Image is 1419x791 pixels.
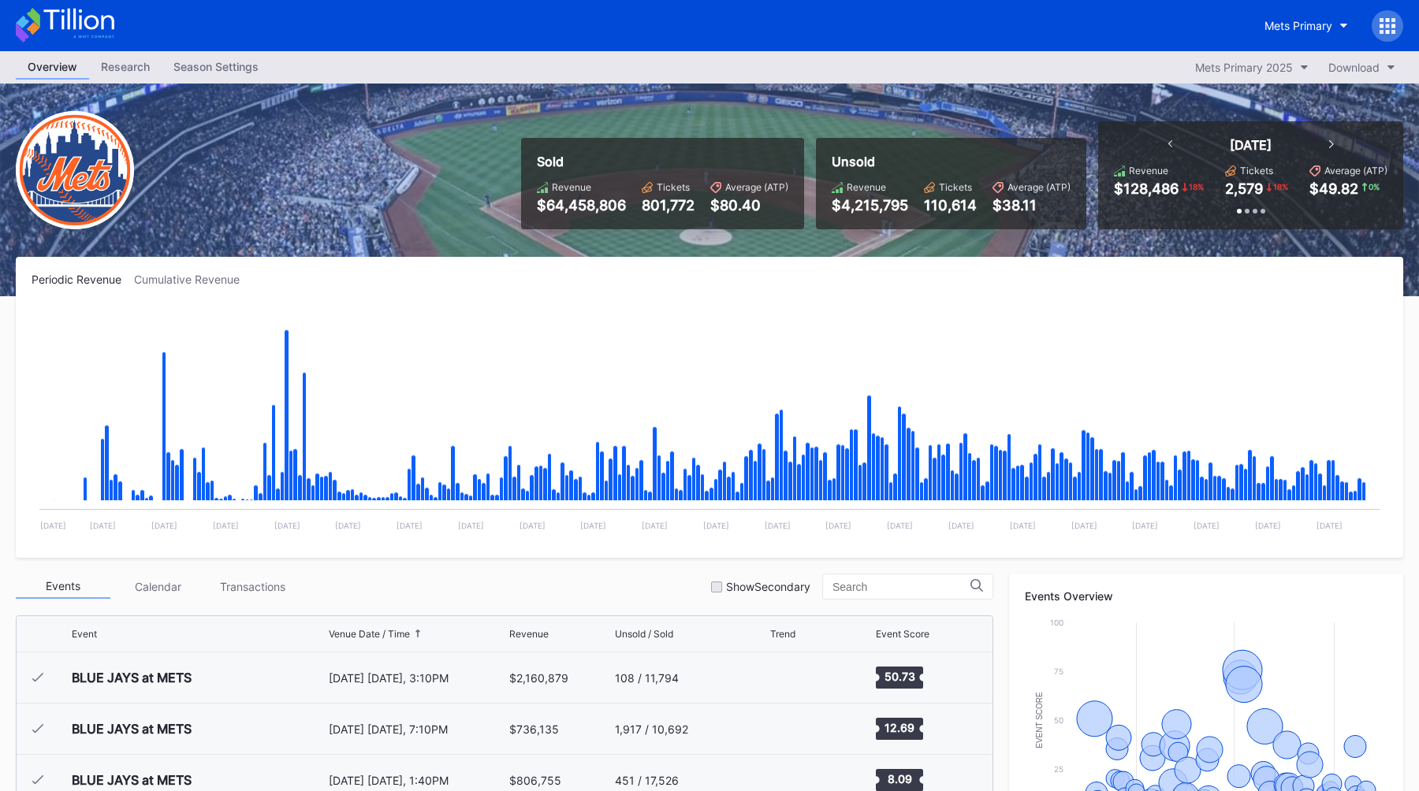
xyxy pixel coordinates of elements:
div: [DATE] [DATE], 7:10PM [329,722,506,736]
div: 18 % [1187,180,1205,193]
div: Events [16,574,110,599]
svg: Chart title [770,658,818,697]
text: 75 [1054,667,1063,676]
div: Average (ATP) [1007,181,1071,193]
text: [DATE] [1132,521,1158,530]
text: [DATE] [1071,521,1097,530]
text: [DATE] [1255,521,1281,530]
text: [DATE] [397,521,423,530]
div: Research [89,55,162,78]
div: $64,458,806 [537,197,626,214]
div: $736,135 [509,722,559,736]
div: Calendar [110,574,205,599]
div: $2,160,879 [509,671,568,685]
text: [DATE] [825,521,851,530]
div: $80.40 [710,197,788,214]
div: $38.11 [993,197,1071,214]
text: 50 [1054,715,1063,725]
text: [DATE] [1317,521,1343,530]
div: Download [1328,61,1380,74]
div: Show Secondary [726,580,810,593]
text: [DATE] [274,521,300,530]
text: 8.09 [887,772,911,785]
a: Overview [16,55,89,80]
text: [DATE] [765,521,791,530]
div: 1,917 / 10,692 [615,722,688,736]
div: Tickets [1240,165,1273,176]
text: 50.73 [884,670,914,683]
div: Transactions [205,574,300,599]
div: Tickets [939,181,972,193]
div: Event [72,628,97,640]
div: Unsold / Sold [615,628,673,640]
div: Cumulative Revenue [134,273,252,286]
text: [DATE] [90,521,116,530]
text: [DATE] [948,521,974,530]
text: [DATE] [1010,521,1036,530]
text: [DATE] [642,521,668,530]
text: [DATE] [703,521,729,530]
text: [DATE] [213,521,239,530]
div: $806,755 [509,774,561,787]
text: [DATE] [40,521,66,530]
text: Event Score [1035,692,1044,748]
div: BLUE JAYS at METS [72,721,192,737]
img: New-York-Mets-Transparent.png [16,111,134,229]
div: BLUE JAYS at METS [72,772,192,788]
div: [DATE] [DATE], 1:40PM [329,774,506,787]
div: Trend [770,628,795,640]
text: [DATE] [520,521,546,530]
svg: Chart title [770,709,818,748]
div: Average (ATP) [1324,165,1387,176]
div: Revenue [1129,165,1168,176]
div: 110,614 [924,197,977,214]
text: 100 [1050,618,1063,627]
div: Venue Date / Time [329,628,410,640]
div: BLUE JAYS at METS [72,670,192,685]
text: [DATE] [887,521,913,530]
text: [DATE] [580,521,606,530]
button: Mets Primary [1253,11,1360,40]
div: Season Settings [162,55,270,78]
div: Revenue [509,628,549,640]
div: $128,486 [1114,180,1179,197]
div: $49.82 [1309,180,1358,197]
div: Revenue [552,181,591,193]
div: 801,772 [642,197,695,214]
div: 451 / 17,526 [615,774,679,787]
button: Download [1320,57,1403,78]
div: 18 % [1272,180,1290,193]
text: [DATE] [335,521,361,530]
text: [DATE] [151,521,177,530]
div: Sold [537,154,788,169]
svg: Chart title [32,306,1387,542]
div: Average (ATP) [725,181,788,193]
div: Tickets [657,181,690,193]
text: 25 [1054,764,1063,774]
button: Mets Primary 2025 [1187,57,1317,78]
div: [DATE] [DATE], 3:10PM [329,671,506,685]
text: 12.69 [885,721,914,734]
input: Search [832,581,970,593]
div: $4,215,795 [832,197,908,214]
div: Periodic Revenue [32,273,134,286]
div: Event Score [876,628,929,640]
div: 2,579 [1225,180,1263,197]
div: Unsold [832,154,1071,169]
div: 108 / 11,794 [615,671,679,685]
text: [DATE] [1194,521,1220,530]
div: [DATE] [1230,137,1272,153]
a: Research [89,55,162,80]
div: 0 % [1367,180,1381,193]
a: Season Settings [162,55,270,80]
div: Mets Primary 2025 [1195,61,1293,74]
div: Mets Primary [1264,19,1332,32]
div: Events Overview [1025,589,1387,603]
div: Revenue [847,181,886,193]
text: [DATE] [458,521,484,530]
